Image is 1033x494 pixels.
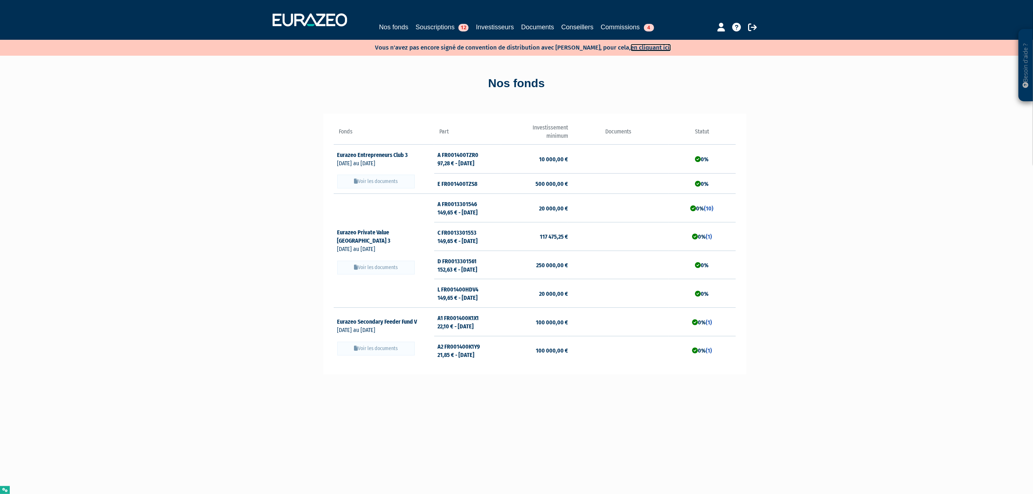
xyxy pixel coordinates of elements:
th: Statut [669,124,735,144]
td: 0% [669,251,735,279]
a: Souscriptions12 [415,22,469,32]
td: A1 FR001400K1X1 22,10 € - [DATE] [434,308,501,336]
td: 20 000,00 € [501,194,568,222]
p: Vous n'avez pas encore signé de convention de distribution avec [PERSON_NAME], pour cela, [354,42,671,52]
a: Conseillers [562,22,594,32]
a: Commissions4 [601,22,654,32]
a: (1) [706,347,712,354]
a: Nos fonds [379,22,408,32]
td: 250 000,00 € [501,251,568,279]
a: Eurazeo Secondary Feeder Fund V [337,318,424,325]
a: Investisseurs [476,22,514,32]
span: [DATE] au [DATE] [337,246,376,252]
td: 0% [669,144,735,173]
td: D FR0013301561 152,63 € - [DATE] [434,251,501,279]
td: 10 000,00 € [501,144,568,173]
td: E FR001400TZS8 [434,173,501,194]
a: Eurazeo Private Value [GEOGRAPHIC_DATA] 3 [337,229,397,244]
a: Eurazeo Entrepreneurs Club 3 [337,152,415,158]
td: 0% [669,194,735,222]
span: [DATE] au [DATE] [337,327,376,333]
a: (1) [706,233,712,240]
span: 4 [644,24,654,31]
td: 500 000,00 € [501,173,568,194]
td: 0% [669,173,735,194]
td: 20 000,00 € [501,279,568,308]
div: Nos fonds [311,75,723,92]
img: 1732889491-logotype_eurazeo_blanc_rvb.png [273,13,347,26]
span: 12 [458,24,469,31]
button: Voir les documents [337,342,415,355]
th: Documents [568,124,669,144]
td: A FR001400TZR0 97,28 € - [DATE] [434,144,501,173]
span: [DATE] au [DATE] [337,160,376,167]
p: Besoin d'aide ? [1022,33,1030,98]
td: 100 000,00 € [501,308,568,336]
td: L FR001400HDV4 149,65 € - [DATE] [434,279,501,308]
th: Part [434,124,501,144]
th: Investissement minimum [501,124,568,144]
td: 0% [669,222,735,251]
td: 117 475,25 € [501,222,568,251]
td: A FR0013301546 149,65 € - [DATE] [434,194,501,222]
th: Fonds [334,124,434,144]
button: Voir les documents [337,175,415,188]
button: Voir les documents [337,261,415,274]
td: 0% [669,308,735,336]
td: 100 000,00 € [501,336,568,364]
a: en cliquant ici. [631,44,671,51]
td: A2 FR001400K1Y9 21,85 € - [DATE] [434,336,501,364]
a: Documents [521,22,554,32]
td: 0% [669,279,735,308]
td: 0% [669,336,735,364]
a: (1) [706,319,712,326]
a: (10) [704,205,714,212]
td: C FR0013301553 149,65 € - [DATE] [434,222,501,251]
